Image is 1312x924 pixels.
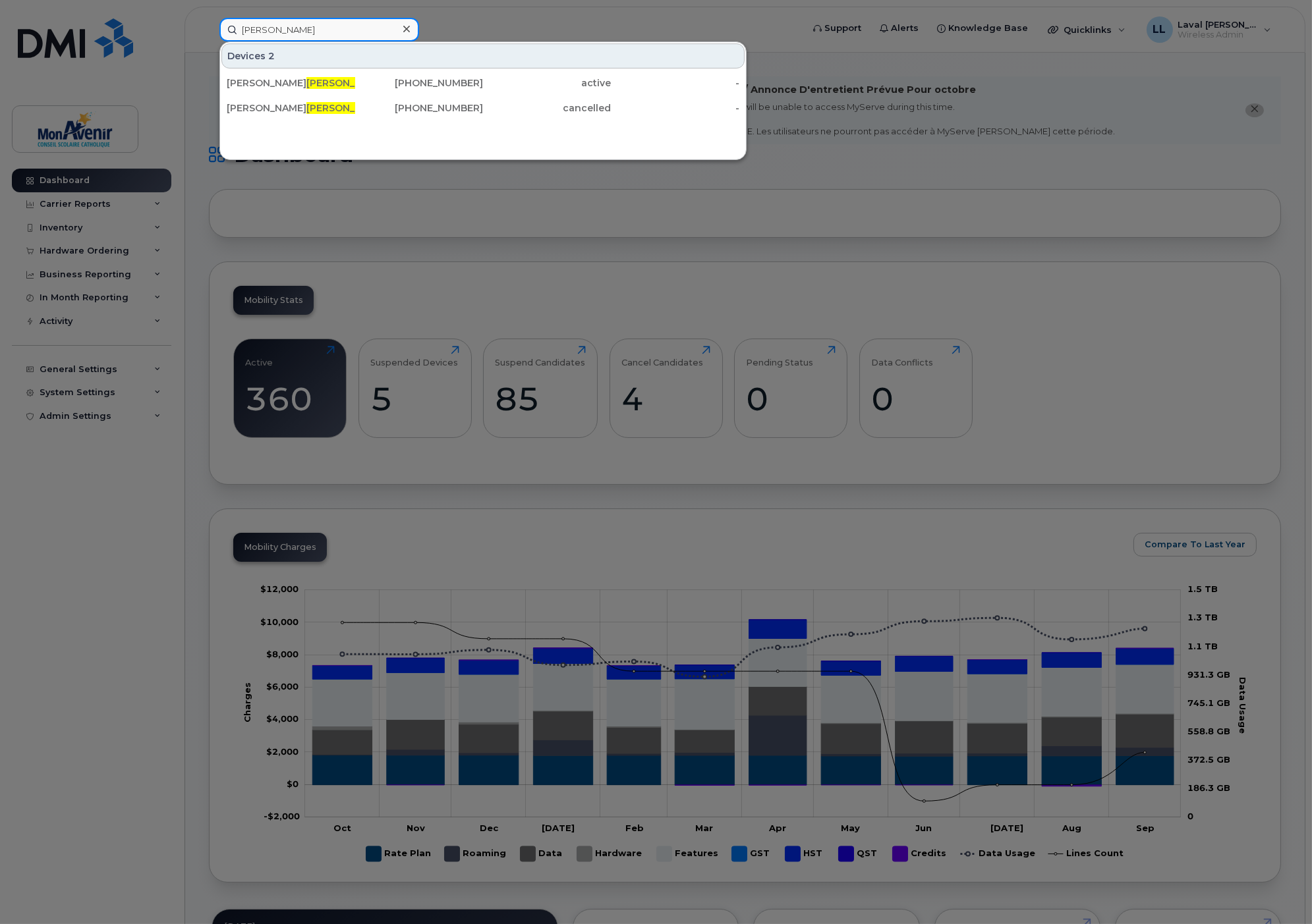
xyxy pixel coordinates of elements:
span: [PERSON_NAME] [306,77,386,89]
a: [PERSON_NAME][PERSON_NAME][PHONE_NUMBER]cancelled- [221,96,745,120]
div: active [483,76,612,90]
div: cancelled [483,101,612,115]
div: [PHONE_NUMBER] [355,76,484,90]
div: - [612,76,740,90]
div: [PERSON_NAME] [227,76,355,90]
a: [PERSON_NAME][PERSON_NAME][PHONE_NUMBER]active- [221,71,745,95]
div: - [612,101,740,115]
span: [PERSON_NAME] [306,102,386,114]
div: Devices [221,43,745,68]
div: [PHONE_NUMBER] [355,101,484,115]
div: [PERSON_NAME] [227,101,355,115]
span: 2 [268,49,275,63]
